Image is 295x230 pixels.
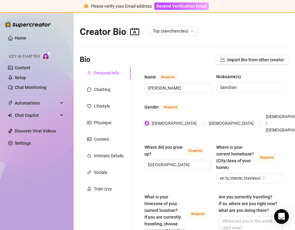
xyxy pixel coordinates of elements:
[91,3,152,10] div: Please verify your Email address
[186,148,205,154] span: Required
[42,51,52,60] img: AI Chatter
[87,104,91,108] span: heart
[84,4,88,8] span: exclamation-circle
[216,144,283,171] label: Where is your current homebase? (City/Area of your home)
[130,27,139,36] span: contacts
[149,120,199,127] span: [DEMOGRAPHIC_DATA]
[9,54,40,59] span: Izzy AI Chatter
[227,57,284,62] span: Import Bio from other creator
[94,103,110,109] div: Lifestyle
[161,104,180,111] span: Required
[216,55,289,65] button: Import Bio from other creator
[15,98,58,108] span: Automations
[156,4,207,9] span: Resend Verification Email
[87,187,91,191] span: experiment
[8,101,13,105] span: thunderbolt
[144,73,184,81] label: Name
[87,154,91,158] span: fire
[87,87,91,92] span: message
[206,120,256,127] span: [DEMOGRAPHIC_DATA]
[159,74,177,81] span: Required
[190,29,194,33] span: team
[216,144,255,171] div: Where is your current homebase? (City/Area of your home)
[80,26,139,38] h2: Creator Bio
[220,58,225,62] span: import
[144,144,211,157] label: Where did you grow up?
[153,26,194,36] span: Top (sanchanclau)
[148,161,206,168] input: Where did you grow up?
[15,36,26,40] a: Home
[94,186,112,192] div: Train Izzy
[94,86,110,93] div: Chatting
[15,65,30,70] a: Content
[219,194,277,213] span: Are you currently traveling? If so, where are you right now? what are you doing there?
[87,170,91,174] span: link
[94,119,111,126] div: Physique
[274,209,289,224] div: Open Intercom Messenger
[94,136,109,143] div: Content
[189,211,207,217] span: Required
[15,75,26,80] a: Setup
[8,113,12,117] img: Chat Copilot
[148,85,206,91] input: Name
[87,121,91,125] span: idcard
[15,128,56,133] a: Discover Viral Videos
[144,104,159,110] div: Gender
[15,110,58,120] span: Chat Copilot
[216,73,245,80] label: Nickname(s)
[87,137,91,141] span: picture
[15,85,46,90] a: Chat Monitoring
[220,175,278,182] input: Where is your current homebase? (City/Area of your home)
[80,55,90,65] h3: Bio
[94,152,124,159] div: Intimate Details
[5,21,51,28] img: logo-BBDzfeDw.svg
[144,103,186,111] label: Gender
[220,84,278,91] input: Nickname(s)
[94,70,119,76] div: Personal Info
[87,71,91,75] span: user
[154,2,209,10] button: Resend Verification Email
[94,169,107,176] div: Socials
[144,144,184,157] div: Where did you grow up?
[15,141,31,146] a: Settings
[258,154,276,161] span: Required
[144,74,156,80] div: Name
[216,73,241,80] div: Nickname(s)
